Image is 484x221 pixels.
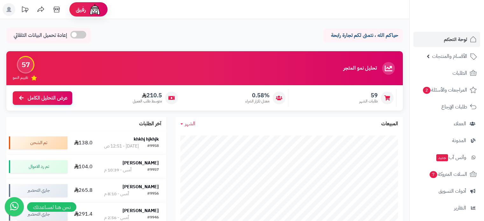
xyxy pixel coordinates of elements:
strong: [PERSON_NAME] [123,183,159,190]
span: المدونة [452,136,466,145]
span: طلبات الشهر [359,99,378,104]
td: 138.0 [70,131,97,155]
div: تم رد الاموال [9,160,67,173]
span: طلبات الإرجاع [441,102,467,111]
div: [DATE] - 12:51 ص [104,143,139,149]
span: تقييم النمو [13,75,28,80]
a: طلبات الإرجاع [413,99,480,114]
span: عرض التحليل الكامل [28,94,67,102]
a: الطلبات [413,66,480,81]
span: الأقسام والمنتجات [432,52,467,61]
strong: khkhj hjkhjk [134,136,159,142]
div: أمس - 10:39 م [104,167,131,173]
span: العملاء [454,119,466,128]
a: المراجعات والأسئلة2 [413,82,480,98]
a: المدونة [413,133,480,148]
a: وآتس آبجديد [413,150,480,165]
h3: آخر الطلبات [139,121,161,127]
a: التقارير [413,200,480,216]
p: حياكم الله ، نتمنى لكم تجارة رابحة [328,32,398,39]
a: لوحة التحكم [413,32,480,47]
h3: المبيعات [381,121,398,127]
a: عرض التحليل الكامل [13,91,72,105]
span: الطلبات [452,69,467,78]
span: 0.58% [245,92,270,99]
div: أمس - 8:10 م [104,191,129,197]
a: الشهر [180,120,195,128]
strong: [PERSON_NAME] [123,207,159,214]
h3: تحليل نمو المتجر [343,66,377,71]
span: الشهر [185,120,195,128]
td: 104.0 [70,155,97,178]
div: جاري التحضير [9,184,67,197]
span: معدل تكرار الشراء [245,99,270,104]
div: تم الشحن [9,136,67,149]
span: أدوات التسويق [438,187,466,196]
img: ai-face.png [88,3,101,16]
div: #9957 [147,167,159,173]
span: 59 [359,92,378,99]
span: إعادة تحميل البيانات التلقائي [14,32,67,39]
span: السلات المتروكة [429,170,467,179]
span: جديد [436,154,448,161]
span: 2 [423,87,431,94]
a: أدوات التسويق [413,183,480,199]
div: #9958 [147,143,159,149]
span: رفيق [76,6,86,13]
div: #9956 [147,191,159,197]
a: العملاء [413,116,480,131]
a: تحديثات المنصة [17,3,33,17]
span: التقارير [454,204,466,212]
div: جاري التحضير [9,208,67,221]
div: أمس - 2:56 م [104,215,129,221]
span: المراجعات والأسئلة [422,86,467,94]
span: وآتس آب [436,153,466,162]
span: لوحة التحكم [444,35,467,44]
span: 210.5 [133,92,162,99]
div: #9946 [147,215,159,221]
a: السلات المتروكة7 [413,167,480,182]
span: 7 [430,171,437,178]
strong: [PERSON_NAME] [123,160,159,166]
span: متوسط طلب العميل [133,99,162,104]
td: 265.8 [70,179,97,202]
